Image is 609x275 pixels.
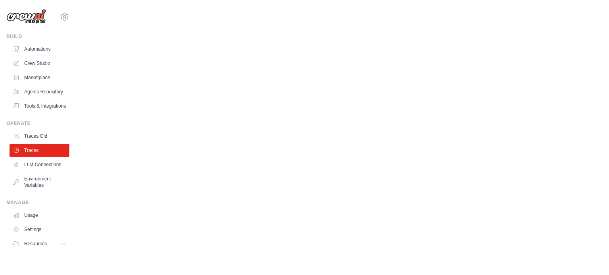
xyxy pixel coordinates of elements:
a: LLM Connections [10,158,69,171]
div: Build [6,33,69,40]
a: Traces Old [10,130,69,142]
span: Resources [24,241,47,247]
a: Settings [10,223,69,236]
a: Usage [10,209,69,222]
a: Marketplace [10,71,69,84]
div: Operate [6,120,69,127]
a: Environment Variables [10,173,69,192]
a: Tools & Integrations [10,100,69,112]
div: Manage [6,199,69,206]
a: Automations [10,43,69,55]
img: Logo [6,9,46,24]
button: Resources [10,237,69,250]
a: Agents Repository [10,85,69,98]
a: Traces [10,144,69,157]
a: Crew Studio [10,57,69,70]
